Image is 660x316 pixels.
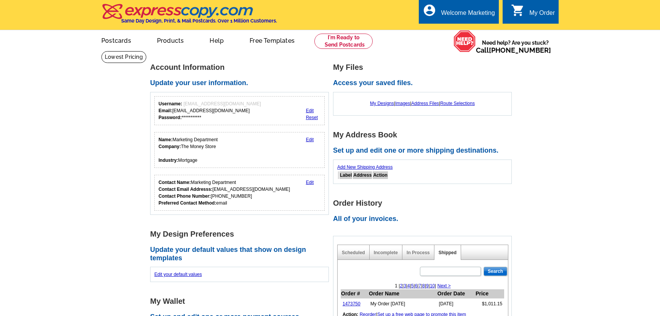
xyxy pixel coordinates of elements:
[159,193,211,199] strong: Contact Phone Number:
[368,289,437,298] th: Order Name
[370,101,394,106] a: My Designs
[529,10,555,20] div: My Order
[145,31,196,49] a: Products
[333,147,516,155] h2: Set up and edit one or more shipping destinations.
[430,283,435,289] a: 10
[476,39,555,54] span: Need help? Are you stuck?
[333,63,516,71] h1: My Files
[337,96,508,111] div: | | |
[437,289,475,298] th: Order Date
[440,101,475,106] a: Route Selections
[183,101,261,106] span: [EMAIL_ADDRESS][DOMAIN_NAME]
[154,132,325,168] div: Your personal details.
[373,171,388,179] th: Action
[306,115,318,120] a: Reset
[333,79,516,87] h2: Access your saved files.
[423,3,436,17] i: account_circle
[453,30,476,52] img: help
[154,175,325,211] div: Who should we contact regarding order issues?
[150,79,333,87] h2: Update your user information.
[159,180,191,185] strong: Contact Name:
[159,108,172,113] strong: Email:
[489,46,551,54] a: [PHONE_NUMBER]
[150,230,333,238] h1: My Design Preferences
[150,246,333,262] h2: Update your default values that show on design templates
[511,3,525,17] i: shopping_cart
[333,215,516,223] h2: All of your invoices.
[407,250,430,255] a: In Process
[418,283,421,289] a: 7
[159,200,216,206] strong: Preferred Contact Method:
[159,144,181,149] strong: Company:
[197,31,236,49] a: Help
[306,137,314,142] a: Edit
[511,8,555,18] a: shopping_cart My Order
[341,289,368,298] th: Order #
[89,31,143,49] a: Postcards
[415,283,418,289] a: 6
[374,250,398,255] a: Incomplete
[484,267,507,276] input: Search
[395,101,410,106] a: Images
[553,292,660,316] iframe: LiveChat chat widget
[159,101,182,106] strong: Username:
[237,31,307,49] a: Free Templates
[159,115,182,120] strong: Password:
[337,164,392,170] a: Add New Shipping Address
[333,199,516,207] h1: Order History
[150,63,333,71] h1: Account Information
[422,283,425,289] a: 8
[437,283,451,289] a: Next >
[159,179,290,206] div: Marketing Department [EMAIL_ADDRESS][DOMAIN_NAME] [PHONE_NUMBER] email
[159,137,173,142] strong: Name:
[476,46,551,54] span: Call
[306,108,314,113] a: Edit
[437,298,475,310] td: [DATE]
[404,283,406,289] a: 3
[426,283,429,289] a: 9
[475,289,504,298] th: Price
[154,272,202,277] a: Edit your default values
[411,101,439,106] a: Address Files
[306,180,314,185] a: Edit
[441,10,495,20] div: Welcome Marketing
[154,96,325,125] div: Your login information.
[333,131,516,139] h1: My Address Book
[159,187,213,192] strong: Contact Email Addresss:
[159,136,218,164] div: Marketing Department The Money Store Mortgage
[150,297,333,305] h1: My Wallet
[159,158,178,163] strong: Industry:
[439,250,457,255] a: Shipped
[101,9,277,24] a: Same Day Design, Print, & Mail Postcards. Over 1 Million Customers.
[121,18,277,24] h4: Same Day Design, Print, & Mail Postcards. Over 1 Million Customers.
[407,283,410,289] a: 4
[368,298,437,310] td: My Order [DATE]
[338,282,508,289] div: 1 | | | | | | | | | |
[400,283,402,289] a: 2
[475,298,504,310] td: $1,011.15
[343,301,360,306] a: 1473750
[353,171,372,179] th: Address
[411,283,414,289] a: 5
[340,171,352,179] th: Label
[342,250,365,255] a: Scheduled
